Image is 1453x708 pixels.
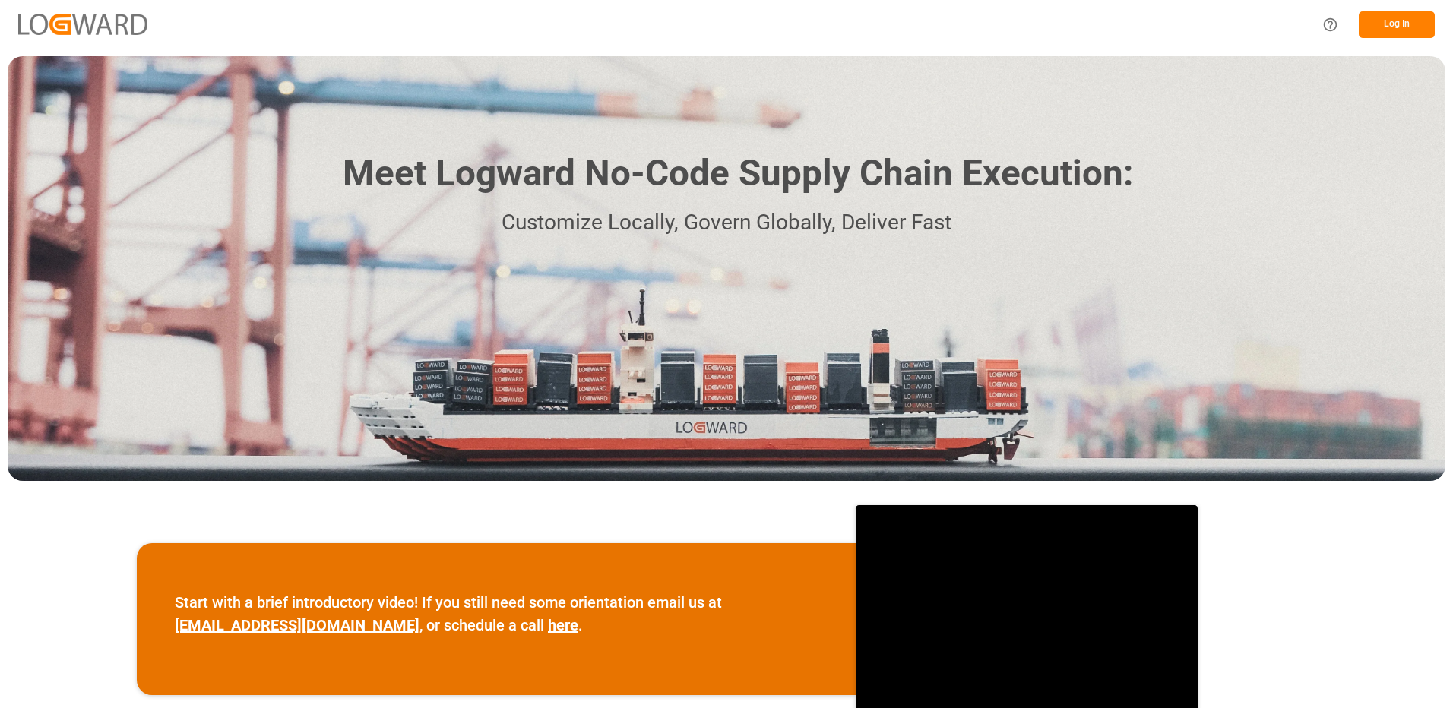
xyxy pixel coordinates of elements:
p: Start with a brief introductory video! If you still need some orientation email us at , or schedu... [175,591,818,637]
img: Logward_new_orange.png [18,14,147,34]
a: [EMAIL_ADDRESS][DOMAIN_NAME] [175,616,419,634]
a: here [548,616,578,634]
p: Customize Locally, Govern Globally, Deliver Fast [320,206,1133,240]
button: Help Center [1313,8,1347,42]
button: Log In [1359,11,1435,38]
h1: Meet Logward No-Code Supply Chain Execution: [343,147,1133,201]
